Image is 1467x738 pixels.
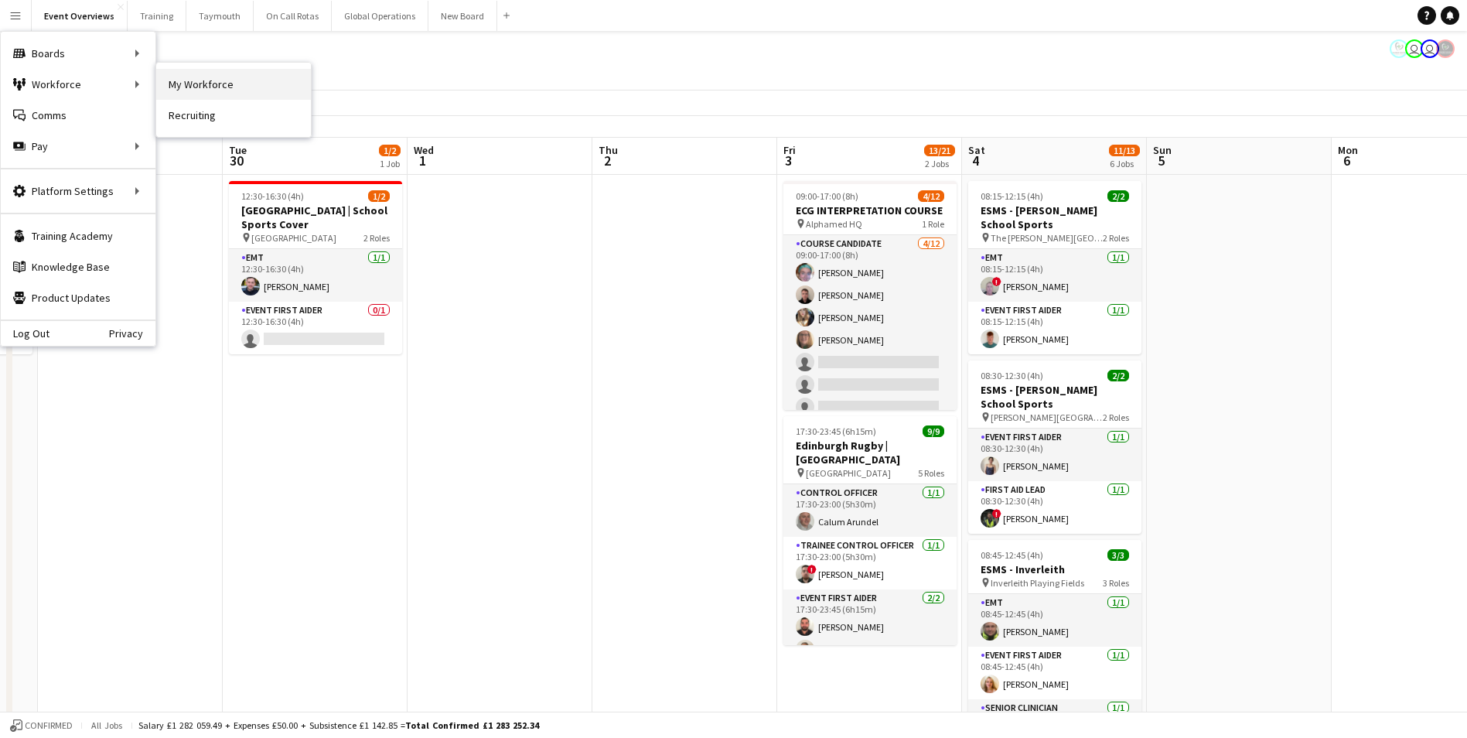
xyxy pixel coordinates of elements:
span: 30 [227,152,247,169]
div: Boards [1,38,155,69]
span: [GEOGRAPHIC_DATA] [251,232,336,244]
span: Wed [414,143,434,157]
a: My Workforce [156,69,311,100]
app-card-role: EMT1/108:45-12:45 (4h)[PERSON_NAME] [968,594,1141,647]
span: Inverleith Playing Fields [991,577,1084,589]
h3: ESMS - Inverleith [968,562,1141,576]
div: 1 Job [380,158,400,169]
app-card-role: Event First Aider1/108:15-12:15 (4h)[PERSON_NAME] [968,302,1141,354]
span: 11/13 [1109,145,1140,156]
span: [PERSON_NAME][GEOGRAPHIC_DATA] [991,412,1103,423]
app-card-role: EMT1/108:15-12:15 (4h)![PERSON_NAME] [968,249,1141,302]
span: 4/12 [918,190,944,202]
span: All jobs [88,719,125,731]
span: Confirmed [25,720,73,731]
span: 9/9 [923,425,944,437]
button: On Call Rotas [254,1,332,31]
app-card-role: EMT1/112:30-16:30 (4h)[PERSON_NAME] [229,249,402,302]
app-job-card: 12:30-16:30 (4h)1/2[GEOGRAPHIC_DATA] | School Sports Cover [GEOGRAPHIC_DATA]2 RolesEMT1/112:30-16... [229,181,402,354]
span: 2/2 [1107,370,1129,381]
h3: Edinburgh Rugby | [GEOGRAPHIC_DATA] [783,439,957,466]
div: Pay [1,131,155,162]
app-user-avatar: Operations Team [1405,39,1424,58]
span: Total Confirmed £1 283 252.34 [405,719,539,731]
button: New Board [428,1,497,31]
span: 08:45-12:45 (4h) [981,549,1043,561]
span: 3 [781,152,796,169]
div: Workforce [1,69,155,100]
button: Confirmed [8,717,75,734]
span: Fri [783,143,796,157]
span: 09:00-17:00 (8h) [796,190,858,202]
h3: ESMS - [PERSON_NAME] School Sports [968,203,1141,231]
div: 6 Jobs [1110,158,1139,169]
span: 3 Roles [1103,577,1129,589]
span: 1 [411,152,434,169]
app-user-avatar: Operations Manager [1390,39,1408,58]
app-job-card: 08:15-12:15 (4h)2/2ESMS - [PERSON_NAME] School Sports The [PERSON_NAME][GEOGRAPHIC_DATA]2 RolesEM... [968,181,1141,354]
button: Event Overviews [32,1,128,31]
span: 1 Role [922,218,944,230]
app-card-role: Control Officer1/117:30-23:00 (5h30m)Calum Arundel [783,484,957,537]
span: 08:15-12:15 (4h) [981,190,1043,202]
span: 2 Roles [1103,412,1129,423]
span: Sun [1153,143,1172,157]
span: 2 Roles [1103,232,1129,244]
span: 3/3 [1107,549,1129,561]
a: Comms [1,100,155,131]
span: The [PERSON_NAME][GEOGRAPHIC_DATA] [991,232,1103,244]
app-card-role: Course Candidate4/1209:00-17:00 (8h)[PERSON_NAME][PERSON_NAME][PERSON_NAME][PERSON_NAME] [783,235,957,535]
div: Salary £1 282 059.49 + Expenses £50.00 + Subsistence £1 142.85 = [138,719,539,731]
span: 6 [1336,152,1358,169]
div: Platform Settings [1,176,155,207]
app-card-role: First Aid Lead1/108:30-12:30 (4h)![PERSON_NAME] [968,481,1141,534]
span: [GEOGRAPHIC_DATA] [806,467,891,479]
a: Recruiting [156,100,311,131]
span: 5 Roles [918,467,944,479]
a: Product Updates [1,282,155,313]
span: Alphamed HQ [806,218,862,230]
span: 12:30-16:30 (4h) [241,190,304,202]
a: Log Out [1,327,49,340]
app-job-card: 08:30-12:30 (4h)2/2ESMS - [PERSON_NAME] School Sports [PERSON_NAME][GEOGRAPHIC_DATA]2 RolesEvent ... [968,360,1141,534]
span: 5 [1151,152,1172,169]
app-card-role: Event First Aider0/112:30-16:30 (4h) [229,302,402,354]
app-card-role: Event First Aider1/108:30-12:30 (4h)[PERSON_NAME] [968,429,1141,481]
span: 17:30-23:45 (6h15m) [796,425,876,437]
app-job-card: 09:00-17:00 (8h)4/12ECG INTERPRETATION COURSE Alphamed HQ1 RoleCourse Candidate4/1209:00-17:00 (8... [783,181,957,410]
h3: ECG INTERPRETATION COURSE [783,203,957,217]
span: 1/2 [368,190,390,202]
app-job-card: 17:30-23:45 (6h15m)9/9Edinburgh Rugby | [GEOGRAPHIC_DATA] [GEOGRAPHIC_DATA]5 RolesControl Officer... [783,416,957,645]
a: Privacy [109,327,155,340]
span: Mon [1338,143,1358,157]
div: 2 Jobs [925,158,954,169]
span: ! [992,277,1001,286]
button: Taymouth [186,1,254,31]
span: ! [992,509,1001,518]
span: Tue [229,143,247,157]
app-user-avatar: Operations Team [1421,39,1439,58]
span: Thu [599,143,618,157]
span: Sat [968,143,985,157]
app-user-avatar: Clinical Team [1436,39,1455,58]
button: Global Operations [332,1,428,31]
app-card-role: Event First Aider2/217:30-23:45 (6h15m)[PERSON_NAME][PERSON_NAME] [783,589,957,665]
span: 13/21 [924,145,955,156]
app-card-role: Trainee Control Officer1/117:30-23:00 (5h30m)![PERSON_NAME] [783,537,957,589]
span: 2/2 [1107,190,1129,202]
span: 2 [596,152,618,169]
a: Training Academy [1,220,155,251]
span: 4 [966,152,985,169]
a: Knowledge Base [1,251,155,282]
span: 1/2 [379,145,401,156]
h3: [GEOGRAPHIC_DATA] | School Sports Cover [229,203,402,231]
span: ! [807,565,817,574]
span: 2 Roles [363,232,390,244]
h3: ESMS - [PERSON_NAME] School Sports [968,383,1141,411]
button: Training [128,1,186,31]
